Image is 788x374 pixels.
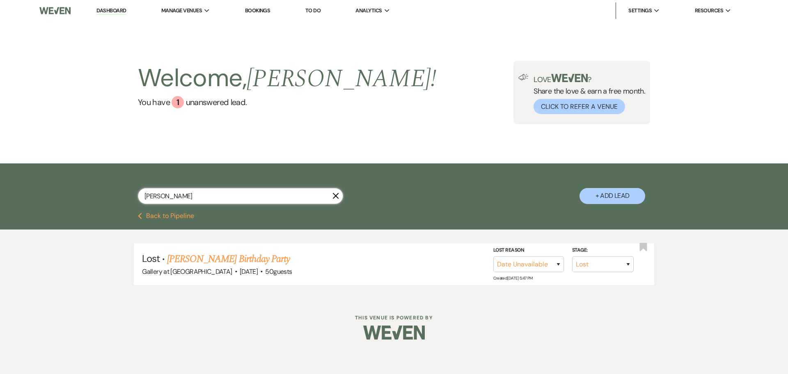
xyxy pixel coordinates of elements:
a: Dashboard [96,7,126,15]
span: Resources [695,7,723,15]
a: Bookings [245,7,270,14]
img: weven-logo-green.svg [551,74,588,82]
span: Lost [142,252,159,265]
div: Share the love & earn a free month. [529,74,645,114]
div: 1 [172,96,184,108]
span: Created: [DATE] 5:47 PM [493,275,533,281]
span: Analytics [355,7,382,15]
span: [DATE] [240,267,258,276]
span: Settings [628,7,652,15]
span: 50 guests [265,267,292,276]
h2: Welcome, [138,61,436,96]
button: Back to Pipeline [138,213,194,219]
span: [PERSON_NAME] ! [247,60,436,98]
img: loud-speaker-illustration.svg [518,74,529,80]
button: + Add Lead [580,188,645,204]
img: Weven Logo [39,2,71,19]
input: Search by name, event date, email address or phone number [138,188,343,204]
label: Stage: [572,246,634,255]
a: You have 1 unanswered lead. [138,96,436,108]
span: Gallery at [GEOGRAPHIC_DATA] [142,267,232,276]
label: Lost Reason [493,246,564,255]
p: Love ? [534,74,645,83]
a: To Do [305,7,321,14]
img: Weven Logo [363,318,425,347]
button: Click to Refer a Venue [534,99,625,114]
span: Manage Venues [161,7,202,15]
a: [PERSON_NAME] Birthday Party [167,252,290,266]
